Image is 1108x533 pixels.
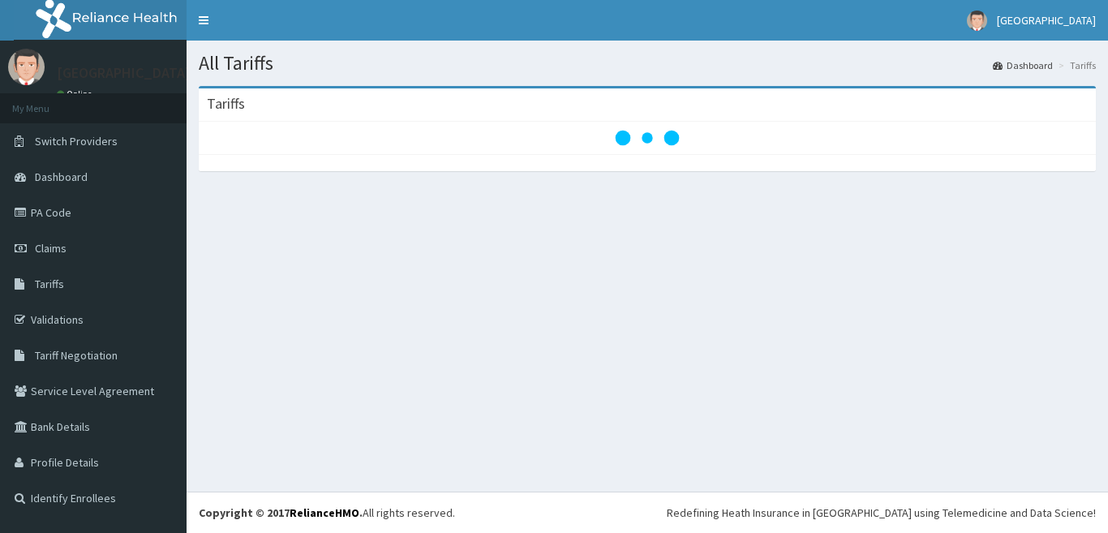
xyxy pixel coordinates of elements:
[290,505,359,520] a: RelianceHMO
[35,241,67,256] span: Claims
[57,88,96,100] a: Online
[35,134,118,148] span: Switch Providers
[997,13,1096,28] span: [GEOGRAPHIC_DATA]
[967,11,987,31] img: User Image
[187,492,1108,533] footer: All rights reserved.
[35,348,118,363] span: Tariff Negotiation
[57,66,191,80] p: [GEOGRAPHIC_DATA]
[35,170,88,184] span: Dashboard
[199,53,1096,74] h1: All Tariffs
[667,505,1096,521] div: Redefining Heath Insurance in [GEOGRAPHIC_DATA] using Telemedicine and Data Science!
[615,105,680,170] svg: audio-loading
[993,58,1053,72] a: Dashboard
[207,97,245,111] h3: Tariffs
[8,49,45,85] img: User Image
[35,277,64,291] span: Tariffs
[1054,58,1096,72] li: Tariffs
[199,505,363,520] strong: Copyright © 2017 .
